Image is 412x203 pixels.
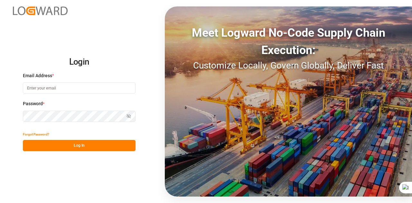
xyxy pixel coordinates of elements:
[23,100,43,107] span: Password
[23,129,49,140] button: Forgot Password?
[23,82,136,94] input: Enter your email
[23,140,136,151] button: Log In
[23,72,52,79] span: Email Address
[165,59,412,72] div: Customize Locally, Govern Globally, Deliver Fast
[23,52,136,72] h2: Login
[13,6,68,15] img: Logward_new_orange.png
[165,24,412,59] div: Meet Logward No-Code Supply Chain Execution:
